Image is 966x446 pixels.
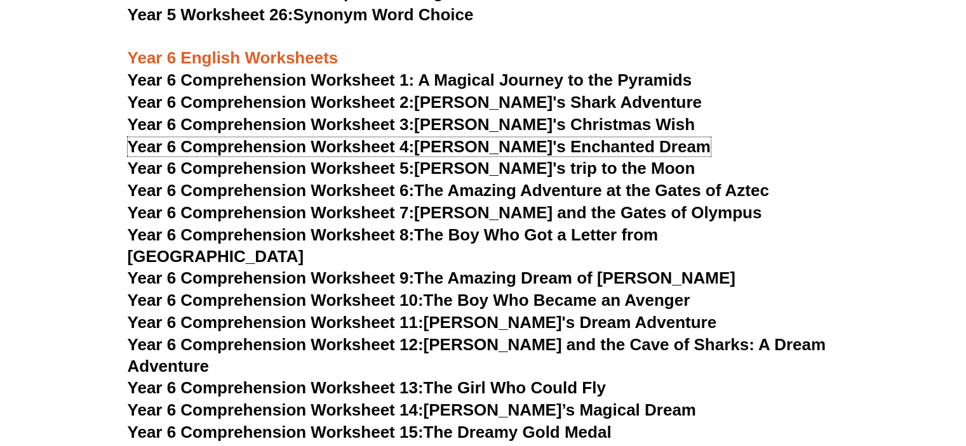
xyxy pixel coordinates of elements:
span: Year 6 Comprehension Worksheet 3: [128,115,415,134]
span: Year 6 Comprehension Worksheet 12: [128,335,424,354]
a: Year 5 Worksheet 26:Synonym Word Choice [128,5,474,24]
span: Year 6 Comprehension Worksheet 15: [128,423,424,442]
a: Year 6 Comprehension Worksheet 11:[PERSON_NAME]'s Dream Adventure [128,313,716,332]
a: Year 6 Comprehension Worksheet 7:[PERSON_NAME] and the Gates of Olympus [128,203,762,222]
a: Year 6 Comprehension Worksheet 14:[PERSON_NAME]’s Magical Dream [128,400,696,419]
span: Year 6 Comprehension Worksheet 6: [128,181,415,200]
a: Year 6 Comprehension Worksheet 8:The Boy Who Got a Letter from [GEOGRAPHIC_DATA] [128,225,659,266]
span: Year 6 Comprehension Worksheet 13: [128,378,424,397]
a: Year 6 Comprehension Worksheet 15:The Dreamy Gold Medal [128,423,612,442]
a: Year 6 Comprehension Worksheet 2:[PERSON_NAME]'s Shark Adventure [128,93,702,112]
span: Year 6 Comprehension Worksheet 4: [128,137,415,156]
iframe: Chat Widget [755,303,966,446]
span: Year 6 Comprehension Worksheet 5: [128,159,415,178]
span: Year 6 Comprehension Worksheet 11: [128,313,424,332]
a: Year 6 Comprehension Worksheet 1: A Magical Journey to the Pyramids [128,70,692,89]
a: Year 6 Comprehension Worksheet 3:[PERSON_NAME]'s Christmas Wish [128,115,695,134]
span: Year 6 Comprehension Worksheet 9: [128,268,415,287]
h3: Year 6 English Worksheets [128,27,839,70]
a: Year 6 Comprehension Worksheet 6:The Amazing Adventure at the Gates of Aztec [128,181,769,200]
a: Year 6 Comprehension Worksheet 12:[PERSON_NAME] and the Cave of Sharks: A Dream Adventure [128,335,826,376]
a: Year 6 Comprehension Worksheet 5:[PERSON_NAME]'s trip to the Moon [128,159,695,178]
span: Year 6 Comprehension Worksheet 14: [128,400,424,419]
span: Year 6 Comprehension Worksheet 7: [128,203,415,222]
a: Year 6 Comprehension Worksheet 4:[PERSON_NAME]'s Enchanted Dream [128,137,711,156]
a: Year 6 Comprehension Worksheet 13:The Girl Who Could Fly [128,378,606,397]
a: Year 6 Comprehension Worksheet 10:The Boy Who Became an Avenger [128,291,690,310]
span: Year 6 Comprehension Worksheet 2: [128,93,415,112]
span: Year 5 Worksheet 26: [128,5,293,24]
span: Year 6 Comprehension Worksheet 8: [128,225,415,244]
a: Year 6 Comprehension Worksheet 9:The Amazing Dream of [PERSON_NAME] [128,268,735,287]
span: Year 6 Comprehension Worksheet 10: [128,291,424,310]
